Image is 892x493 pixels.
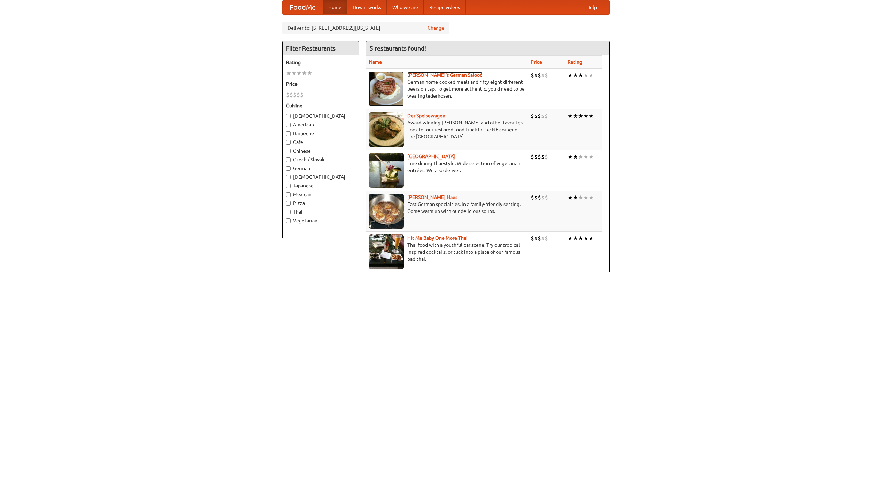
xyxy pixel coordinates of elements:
a: Recipe videos [424,0,466,14]
input: Mexican [286,192,291,197]
p: East German specialties, in a family-friendly setting. Come warm up with our delicious soups. [369,201,525,215]
input: Cafe [286,140,291,145]
li: ★ [583,71,589,79]
label: [DEMOGRAPHIC_DATA] [286,174,355,180]
a: Price [531,59,542,65]
li: $ [541,112,545,120]
a: [GEOGRAPHIC_DATA] [407,154,455,159]
li: ★ [578,71,583,79]
li: $ [534,153,538,161]
a: Help [581,0,602,14]
li: ★ [578,194,583,201]
li: ★ [568,112,573,120]
label: Chinese [286,147,355,154]
li: $ [541,194,545,201]
li: $ [531,194,534,201]
label: Pizza [286,200,355,207]
li: $ [538,194,541,201]
li: ★ [568,194,573,201]
input: German [286,166,291,171]
li: $ [286,91,290,99]
img: satay.jpg [369,153,404,188]
a: [PERSON_NAME] Haus [407,194,457,200]
p: German home-cooked meals and fifty-eight different beers on tap. To get more authentic, you'd nee... [369,78,525,99]
label: Vegetarian [286,217,355,224]
a: FoodMe [283,0,323,14]
input: Thai [286,210,291,214]
label: [DEMOGRAPHIC_DATA] [286,113,355,120]
li: $ [531,71,534,79]
img: speisewagen.jpg [369,112,404,147]
li: ★ [589,234,594,242]
label: American [286,121,355,128]
li: ★ [307,69,312,77]
h4: Filter Restaurants [283,41,359,55]
img: kohlhaus.jpg [369,194,404,229]
h5: Rating [286,59,355,66]
label: Cafe [286,139,355,146]
a: Name [369,59,382,65]
input: American [286,123,291,127]
li: ★ [568,71,573,79]
label: Thai [286,208,355,215]
label: Mexican [286,191,355,198]
li: ★ [583,153,589,161]
li: $ [531,153,534,161]
a: Der Speisewagen [407,113,445,118]
input: Pizza [286,201,291,206]
li: ★ [583,112,589,120]
li: $ [545,194,548,201]
label: Japanese [286,182,355,189]
ng-pluralize: 5 restaurants found! [370,45,426,52]
li: $ [534,234,538,242]
li: $ [538,112,541,120]
li: ★ [568,153,573,161]
a: Hit Me Baby One More Thai [407,235,468,241]
li: $ [545,71,548,79]
li: ★ [573,234,578,242]
input: Vegetarian [286,218,291,223]
li: $ [538,234,541,242]
input: Barbecue [286,131,291,136]
li: $ [541,71,545,79]
label: Czech / Slovak [286,156,355,163]
h5: Cuisine [286,102,355,109]
li: ★ [589,153,594,161]
li: $ [534,194,538,201]
li: ★ [589,112,594,120]
li: $ [293,91,297,99]
input: Japanese [286,184,291,188]
li: $ [300,91,303,99]
div: Deliver to: [STREET_ADDRESS][US_STATE] [282,22,449,34]
input: [DEMOGRAPHIC_DATA] [286,175,291,179]
li: ★ [302,69,307,77]
li: ★ [573,112,578,120]
p: Fine dining Thai-style. Wide selection of vegetarian entrées. We also deliver. [369,160,525,174]
li: $ [297,91,300,99]
img: esthers.jpg [369,71,404,106]
li: ★ [291,69,297,77]
li: $ [541,234,545,242]
p: Award-winning [PERSON_NAME] and other favorites. Look for our restored food truck in the NE corne... [369,119,525,140]
li: ★ [583,234,589,242]
li: $ [534,112,538,120]
a: [PERSON_NAME]'s German Saloon [407,72,483,78]
li: $ [545,153,548,161]
a: Change [428,24,444,31]
li: ★ [578,234,583,242]
input: [DEMOGRAPHIC_DATA] [286,114,291,118]
li: ★ [589,194,594,201]
label: German [286,165,355,172]
li: ★ [589,71,594,79]
li: ★ [583,194,589,201]
li: ★ [573,194,578,201]
li: ★ [573,71,578,79]
li: ★ [573,153,578,161]
li: $ [545,112,548,120]
li: $ [538,153,541,161]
